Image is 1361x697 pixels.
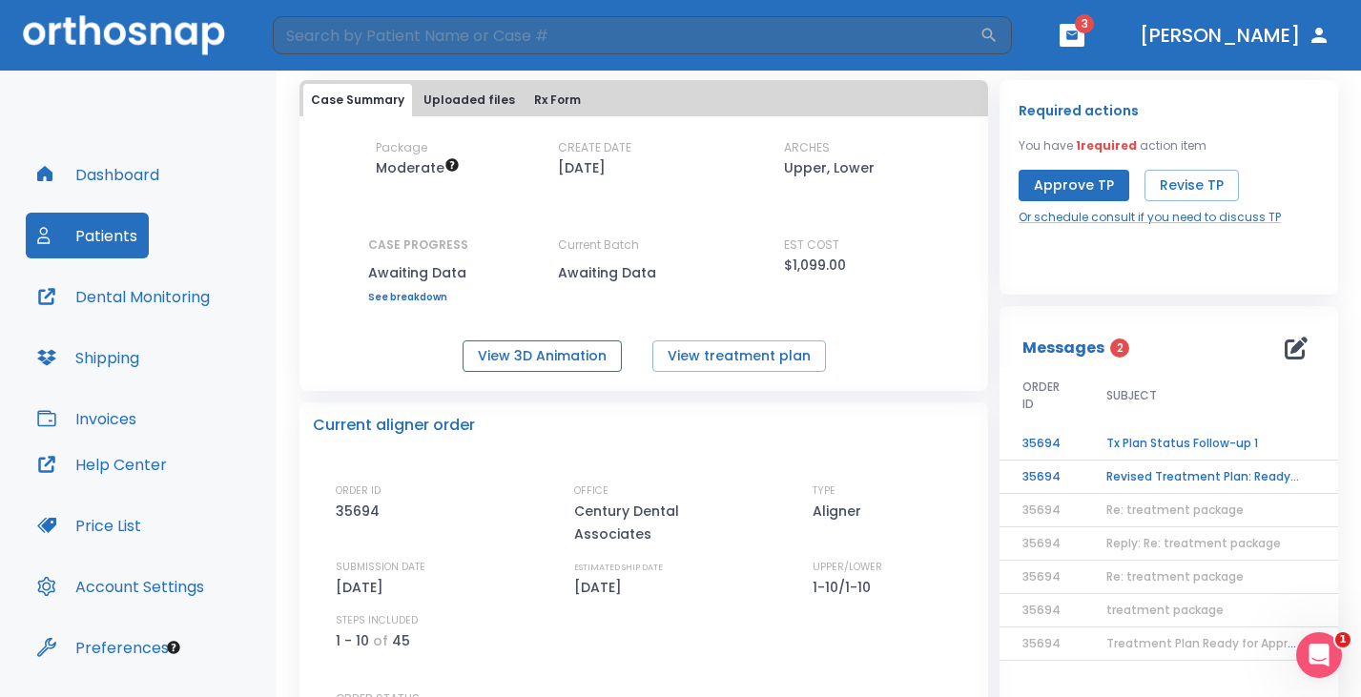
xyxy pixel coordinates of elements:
[26,441,178,487] button: Help Center
[165,639,182,656] div: Tooltip anchor
[26,502,153,548] button: Price List
[1022,568,1061,584] span: 35694
[1106,387,1157,404] span: SUBJECT
[574,482,608,500] p: OFFICE
[558,156,606,179] p: [DATE]
[1076,137,1137,154] span: 1 required
[1022,337,1104,359] p: Messages
[26,335,151,380] button: Shipping
[1106,635,1316,651] span: Treatment Plan Ready for Approval!
[1022,602,1061,618] span: 35694
[26,274,221,319] button: Dental Monitoring
[1144,170,1239,201] button: Revise TP
[1019,209,1281,226] a: Or schedule consult if you need to discuss TP
[1022,379,1061,413] span: ORDER ID
[1110,338,1129,358] span: 2
[392,629,410,652] p: 45
[1106,535,1281,551] span: Reply: Re: treatment package
[1106,568,1244,584] span: Re: treatment package
[526,84,588,116] button: Rx Form
[813,576,877,599] p: 1-10/1-10
[336,576,390,599] p: [DATE]
[558,139,631,156] p: CREATE DATE
[1106,602,1224,618] span: treatment package
[784,156,875,179] p: Upper, Lower
[416,84,523,116] button: Uploaded files
[574,500,736,545] p: Century Dental Associates
[1000,461,1083,494] td: 35694
[1022,502,1061,518] span: 35694
[303,84,984,116] div: tabs
[368,261,468,284] p: Awaiting Data
[813,482,835,500] p: TYPE
[463,340,622,372] button: View 3D Animation
[368,236,468,254] p: CASE PROGRESS
[26,213,149,258] button: Patients
[273,16,980,54] input: Search by Patient Name or Case #
[26,152,171,197] button: Dashboard
[1000,427,1083,461] td: 35694
[813,500,868,523] p: Aligner
[1083,461,1322,494] td: Revised Treatment Plan: Ready for Approval
[26,625,180,670] button: Preferences
[1075,14,1094,33] span: 3
[373,629,388,652] p: of
[336,500,386,523] p: 35694
[574,576,629,599] p: [DATE]
[784,139,830,156] p: ARCHES
[26,396,148,441] button: Invoices
[784,254,846,277] p: $1,099.00
[336,482,381,500] p: ORDER ID
[368,292,468,303] a: See breakdown
[1296,632,1342,678] iframe: Intercom live chat
[336,612,418,629] p: STEPS INCLUDED
[313,414,475,437] p: Current aligner order
[1022,635,1061,651] span: 35694
[784,236,839,254] p: EST COST
[376,139,427,156] p: Package
[652,340,826,372] button: View treatment plan
[1106,502,1244,518] span: Re: treatment package
[813,559,882,576] p: UPPER/LOWER
[23,15,225,54] img: Orthosnap
[1335,632,1351,647] span: 1
[1019,99,1139,122] p: Required actions
[558,261,730,284] p: Awaiting Data
[336,559,425,576] p: SUBMISSION DATE
[1022,535,1061,551] span: 35694
[1132,18,1338,52] button: [PERSON_NAME]
[376,158,460,177] span: Up to 20 Steps (40 aligners)
[336,629,369,652] p: 1 - 10
[1019,170,1129,201] button: Approve TP
[574,559,663,576] p: ESTIMATED SHIP DATE
[1019,137,1206,154] p: You have action item
[26,564,216,609] button: Account Settings
[558,236,730,254] p: Current Batch
[303,84,412,116] button: Case Summary
[1083,427,1322,461] td: Tx Plan Status Follow-up 1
